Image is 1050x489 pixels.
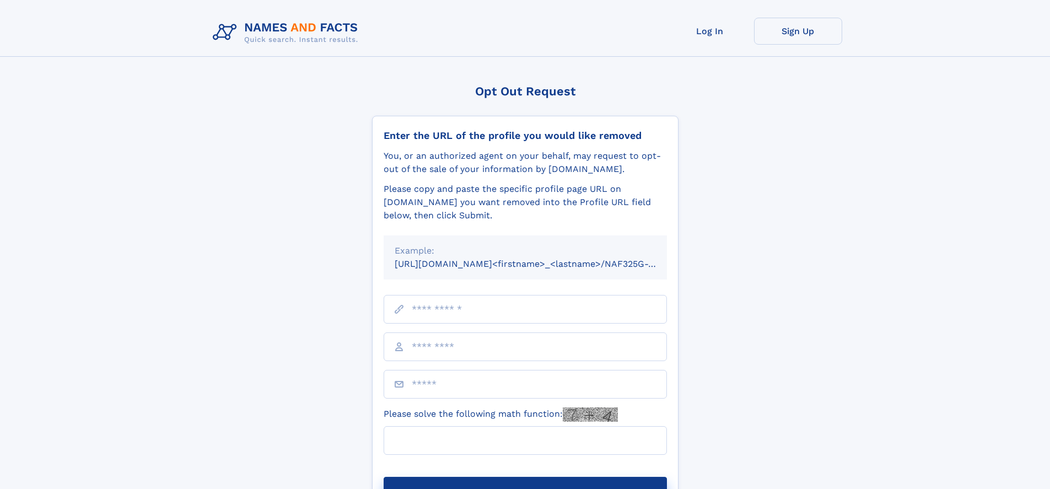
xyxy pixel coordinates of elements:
[754,18,842,45] a: Sign Up
[666,18,754,45] a: Log In
[395,259,688,269] small: [URL][DOMAIN_NAME]<firstname>_<lastname>/NAF325G-xxxxxxxx
[384,130,667,142] div: Enter the URL of the profile you would like removed
[384,149,667,176] div: You, or an authorized agent on your behalf, may request to opt-out of the sale of your informatio...
[384,407,618,422] label: Please solve the following math function:
[372,84,679,98] div: Opt Out Request
[208,18,367,47] img: Logo Names and Facts
[384,182,667,222] div: Please copy and paste the specific profile page URL on [DOMAIN_NAME] you want removed into the Pr...
[395,244,656,257] div: Example:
